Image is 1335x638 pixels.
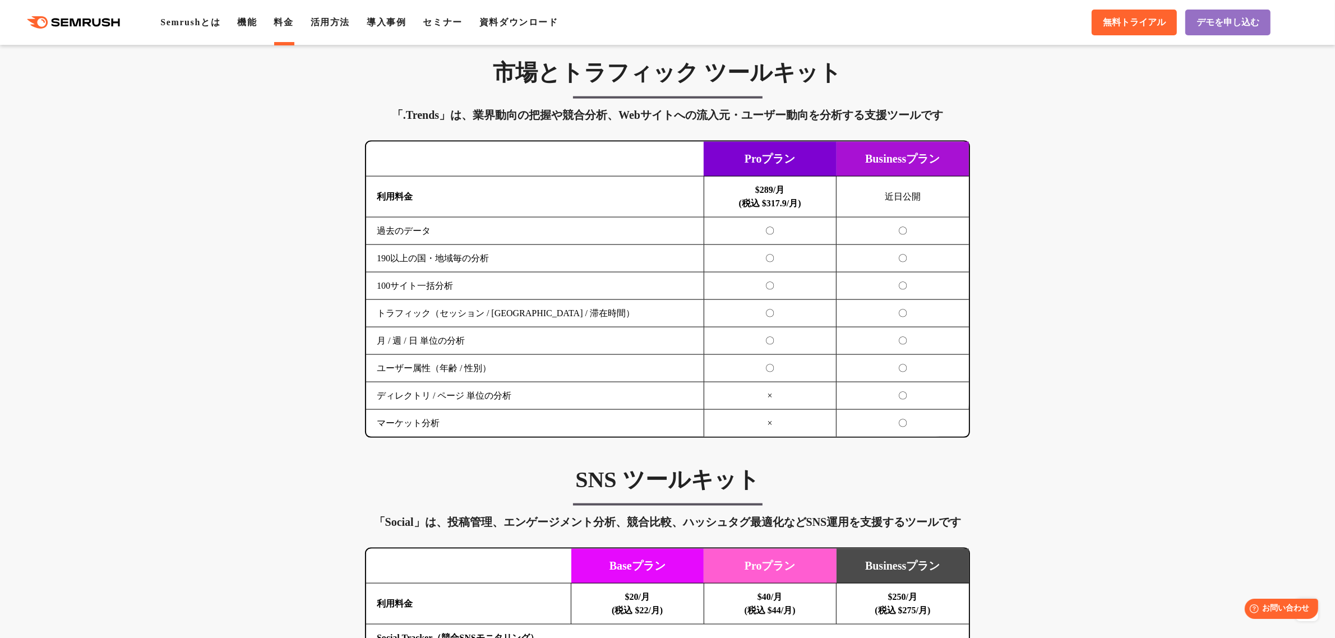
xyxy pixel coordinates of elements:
[704,245,837,272] td: 〇
[365,106,970,124] div: 「.Trends」は、業界動向の把握や競合分析、Webサイトへの流入元・ユーザー動向を分析する支援ツールです
[837,177,969,218] td: 近日公開
[1235,594,1323,626] iframe: Help widget launcher
[837,272,969,300] td: 〇
[1092,10,1177,35] a: 無料トライアル
[366,327,704,355] td: 月 / 週 / 日 単位の分析
[366,300,704,327] td: トラフィック（セッション / [GEOGRAPHIC_DATA] / 滞在時間）
[367,17,406,27] a: 導入事例
[366,410,704,437] td: マーケット分析
[704,218,837,245] td: 〇
[366,218,704,245] td: 過去のデータ
[704,410,837,437] td: ×
[366,382,704,410] td: ディレクトリ / ページ 単位の分析
[704,549,837,584] td: Proプラン
[704,382,837,410] td: ×
[837,300,969,327] td: 〇
[1185,10,1271,35] a: デモを申し込む
[366,355,704,382] td: ユーザー属性（年齢 / 性別）
[837,327,969,355] td: 〇
[875,592,930,615] b: $250/月 (税込 $275/月)
[837,142,969,177] td: Businessプラン
[571,549,704,584] td: Baseプラン
[837,549,969,584] td: Businessプラン
[837,355,969,382] td: 〇
[704,142,837,177] td: Proプラン
[837,410,969,437] td: 〇
[366,272,704,300] td: 100サイト一括分析
[1103,17,1166,29] span: 無料トライアル
[837,245,969,272] td: 〇
[366,245,704,272] td: 190以上の国・地域毎の分析
[837,218,969,245] td: 〇
[311,17,350,27] a: 活用方法
[160,17,220,27] a: Semrushとは
[377,599,413,608] b: 利用料金
[704,327,837,355] td: 〇
[704,272,837,300] td: 〇
[1197,17,1259,29] span: デモを申し込む
[837,382,969,410] td: 〇
[479,17,558,27] a: 資料ダウンロード
[365,466,970,494] h3: SNS ツールキット
[745,592,796,615] b: $40/月 (税込 $44/月)
[704,355,837,382] td: 〇
[274,17,293,27] a: 料金
[612,592,663,615] b: $20/月 (税込 $22/月)
[365,513,970,531] div: 「Social」は、投稿管理、エンゲージメント分析、競合比較、ハッシュタグ最適化などSNS運用を支援するツールです
[365,59,970,87] h3: 市場とトラフィック ツールキット
[704,300,837,327] td: 〇
[237,17,257,27] a: 機能
[423,17,462,27] a: セミナー
[739,185,801,208] b: $289/月 (税込 $317.9/月)
[377,192,413,201] b: 利用料金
